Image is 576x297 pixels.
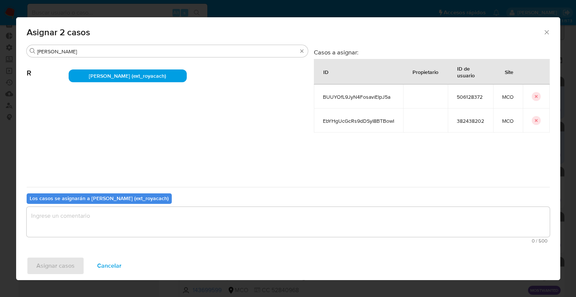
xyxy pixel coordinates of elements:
[27,28,543,37] span: Asignar 2 casos
[37,48,297,55] input: Buscar analista
[69,69,187,82] div: [PERSON_NAME] (ext_royacach)
[502,118,514,124] span: MCO
[299,48,305,54] button: Borrar
[403,63,447,81] div: Propietario
[27,57,69,78] span: R
[314,48,550,56] h3: Casos a asignar:
[457,118,484,124] span: 382438202
[457,93,484,100] span: 506128372
[16,17,560,280] div: assign-modal
[97,258,121,274] span: Cancelar
[532,116,541,125] button: icon-button
[323,93,394,100] span: BUUYOfL9JyN4FosaviEIpJ5a
[30,194,169,202] b: Los casos se asignarán a [PERSON_NAME] (ext_royacach)
[323,118,394,124] span: EbYHgUcGcRs9dDSyI8BTBowI
[87,257,131,275] button: Cancelar
[502,93,514,100] span: MCO
[543,29,550,35] button: Cerrar ventana
[448,59,493,84] div: ID de usuario
[30,48,36,54] button: Buscar
[532,92,541,101] button: icon-button
[89,72,166,80] span: [PERSON_NAME] (ext_royacach)
[314,63,337,81] div: ID
[29,238,547,243] span: Máximo 500 caracteres
[496,63,522,81] div: Site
